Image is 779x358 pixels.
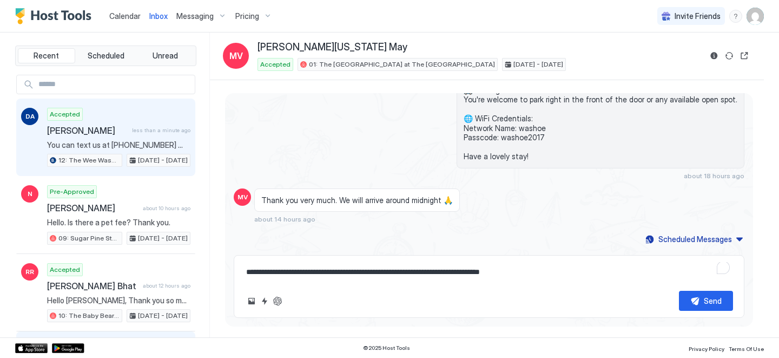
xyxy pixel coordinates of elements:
[153,51,178,61] span: Unread
[109,11,141,21] span: Calendar
[729,10,742,23] div: menu
[18,48,75,63] button: Recent
[679,291,733,311] button: Send
[258,295,271,308] button: Quick reply
[138,311,188,321] span: [DATE] - [DATE]
[77,48,135,63] button: Scheduled
[513,60,563,69] span: [DATE] - [DATE]
[143,205,190,212] span: about 10 hours ago
[237,192,248,202] span: MV
[689,342,724,354] a: Privacy Policy
[271,295,284,308] button: ChatGPT Auto Reply
[261,196,453,205] span: Thank you very much. We will arrive around midnight 🙏
[729,346,764,352] span: Terms Of Use
[132,127,190,134] span: less than a minute ago
[58,155,120,165] span: 12: The Wee Washoe Pet-Friendly Studio
[149,10,168,22] a: Inbox
[229,49,243,62] span: MV
[109,10,141,22] a: Calendar
[58,233,120,243] span: 09: Sugar Pine Studio at [GEOGRAPHIC_DATA]
[47,140,190,150] span: You can text us at [PHONE_NUMBER] 😊 with your name and the screenshot of the payment
[675,11,721,21] span: Invite Friends
[258,41,407,54] span: [PERSON_NAME][US_STATE] May
[245,295,258,308] button: Upload image
[88,51,124,61] span: Scheduled
[15,45,196,66] div: tab-group
[658,233,732,245] div: Scheduled Messages
[47,218,190,227] span: Hello. Is there a pet fee? Thank you.
[729,342,764,354] a: Terms Of Use
[52,343,84,353] a: Google Play Store
[708,49,721,62] button: Reservation information
[363,344,410,352] span: © 2025 Host Tools
[747,8,764,25] div: User profile
[738,49,751,62] button: Open reservation
[254,215,315,223] span: about 14 hours ago
[143,282,190,289] span: about 12 hours ago
[644,232,744,246] button: Scheduled Messages
[176,11,214,21] span: Messaging
[25,112,35,121] span: DA
[47,125,128,136] span: [PERSON_NAME]
[260,60,291,69] span: Accepted
[50,187,94,197] span: Pre-Approved
[138,155,188,165] span: [DATE] - [DATE]
[34,75,195,94] input: Input Field
[15,8,96,24] a: Host Tools Logo
[50,265,80,275] span: Accepted
[58,311,120,321] span: 10: The Baby Bear Pet Friendly Studio
[138,233,188,243] span: [DATE] - [DATE]
[25,267,34,277] span: RR
[47,281,138,291] span: [PERSON_NAME] Bhat
[235,11,259,21] span: Pricing
[723,49,736,62] button: Sync reservation
[15,343,48,353] a: App Store
[684,172,744,180] span: about 18 hours ago
[245,262,733,282] textarea: To enrich screen reader interactions, please activate Accessibility in Grammarly extension settings
[704,295,722,307] div: Send
[28,189,32,199] span: N
[689,346,724,352] span: Privacy Policy
[50,109,80,119] span: Accepted
[47,203,138,213] span: [PERSON_NAME]
[149,11,168,21] span: Inbox
[309,60,495,69] span: 01: The [GEOGRAPHIC_DATA] at The [GEOGRAPHIC_DATA]
[47,296,190,305] span: Hello [PERSON_NAME], Thank you so much for your booking! We'll send the check-in instructions on ...
[136,48,194,63] button: Unread
[34,51,59,61] span: Recent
